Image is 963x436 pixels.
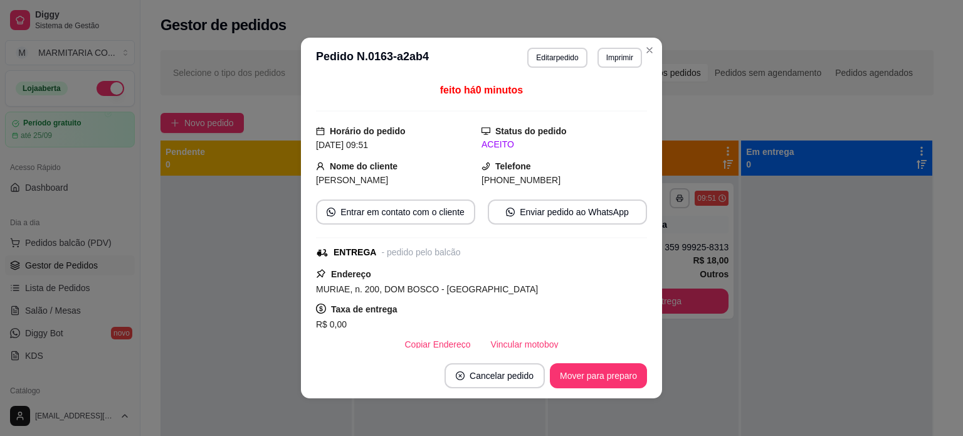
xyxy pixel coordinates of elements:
[440,85,523,95] span: feito há 0 minutos
[331,304,397,314] strong: Taxa de entrega
[481,332,569,357] button: Vincular motoboy
[330,126,406,136] strong: Horário do pedido
[316,304,326,314] span: dollar
[316,162,325,171] span: user
[495,161,531,171] strong: Telefone
[316,319,347,329] span: R$ 0,00
[327,208,335,216] span: whats-app
[316,127,325,136] span: calendar
[550,363,647,388] button: Mover para preparo
[456,371,465,380] span: close-circle
[331,269,371,279] strong: Endereço
[316,140,368,150] span: [DATE] 09:51
[330,161,397,171] strong: Nome do cliente
[381,246,460,259] div: - pedido pelo balcão
[316,48,429,68] h3: Pedido N. 0163-a2ab4
[316,175,388,185] span: [PERSON_NAME]
[445,363,545,388] button: close-circleCancelar pedido
[334,246,376,259] div: ENTREGA
[481,127,490,136] span: desktop
[316,284,538,294] span: MURIAE, n. 200, DOM BOSCO - [GEOGRAPHIC_DATA]
[316,199,475,225] button: whats-appEntrar em contato com o cliente
[488,199,647,225] button: whats-appEnviar pedido ao WhatsApp
[481,162,490,171] span: phone
[481,138,647,151] div: ACEITO
[597,48,642,68] button: Imprimir
[481,175,560,185] span: [PHONE_NUMBER]
[316,269,326,279] span: pushpin
[639,40,660,60] button: Close
[395,332,481,357] button: Copiar Endereço
[495,126,567,136] strong: Status do pedido
[506,208,515,216] span: whats-app
[527,48,587,68] button: Editarpedido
